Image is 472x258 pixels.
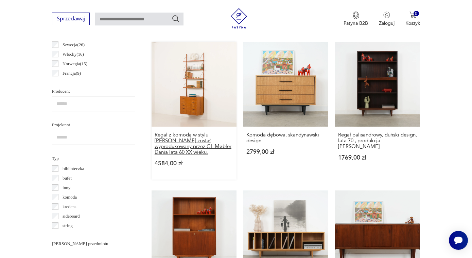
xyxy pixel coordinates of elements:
p: Norwegia ( 15 ) [63,60,87,68]
a: Komoda dębowa, skandynawski designKomoda dębowa, skandynawski design2799,00 zł [243,42,328,180]
iframe: Smartsupp widget button [449,231,468,250]
p: komoda [63,193,77,201]
img: Patyna - sklep z meblami i dekoracjami vintage [229,8,249,29]
a: Regał z komodą w stylu Poula Cadoviusa został wyprodukowany przez GL Møbler Dania lata 60 XX wiek... [152,42,237,180]
p: Typ [52,155,135,162]
img: Ikona koszyka [409,12,416,18]
p: 2799,00 zł [246,149,325,155]
p: Szwecja ( 26 ) [63,41,85,49]
a: Sprzedawaj [52,17,90,22]
button: Zaloguj [379,12,395,26]
p: Patyna B2B [344,20,368,26]
p: 1769,00 zł [338,155,417,161]
img: Ikonka użytkownika [383,12,390,18]
div: 0 [414,11,419,17]
h3: Regał palisandrowy, duński design, lata 70., produkcja: [PERSON_NAME] [338,132,417,149]
p: 4584,00 zł [155,161,233,166]
p: [PERSON_NAME] przedmiotu [52,240,135,247]
p: string [63,222,73,229]
a: Ikona medaluPatyna B2B [344,12,368,26]
p: Projektant [52,121,135,129]
p: biblioteczka [63,165,84,172]
p: kredens [63,203,76,210]
button: 0Koszyk [405,12,420,26]
p: Francja ( 9 ) [63,70,81,77]
p: Czechosłowacja ( 6 ) [63,79,97,87]
a: Regał palisandrowy, duński design, lata 70., produkcja: DaniaRegał palisandrowy, duński design, l... [335,42,420,180]
p: bufet [63,174,72,182]
p: Producent [52,88,135,95]
p: witryna [63,232,76,239]
p: sideboard [63,213,80,220]
p: Włochy ( 16 ) [63,51,84,58]
button: Szukaj [172,15,180,23]
button: Patyna B2B [344,12,368,26]
p: Koszyk [405,20,420,26]
button: Sprzedawaj [52,13,90,25]
h3: Regał z komodą w stylu [PERSON_NAME] został wyprodukowany przez GL Møbler Dania lata 60 XX wieku. [155,132,233,155]
p: Zaloguj [379,20,395,26]
img: Ikona medalu [352,12,359,19]
p: inny [63,184,70,191]
h3: Komoda dębowa, skandynawski design [246,132,325,144]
